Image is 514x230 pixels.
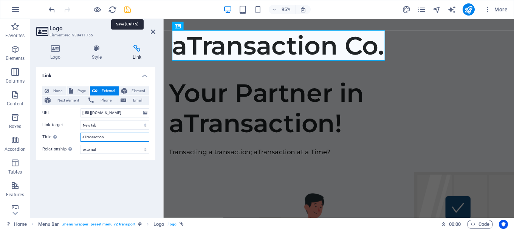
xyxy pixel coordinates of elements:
button: Usercentrics [499,220,508,229]
span: Code [471,220,489,229]
i: Pages (Ctrl+Alt+S) [417,5,426,14]
i: Design (Ctrl+Alt+Y) [402,5,411,14]
h6: Session time [441,220,461,229]
span: None [51,86,64,95]
span: Click to select. Double-click to edit [153,220,164,229]
button: None [42,86,66,95]
button: Email [118,96,149,105]
button: undo [47,5,56,14]
h4: Link [119,45,155,61]
span: Page [76,86,87,95]
h3: Element #ed-938411755 [50,32,140,39]
span: Element [130,86,147,95]
p: Elements [6,55,25,61]
span: 00 00 [449,220,461,229]
i: On resize automatically adjust zoom level to fit chosen device. [300,6,307,13]
i: Reload page [108,5,117,14]
button: Next element [42,96,86,105]
p: Columns [6,78,25,84]
span: . logo [167,220,176,229]
input: Title [80,133,149,142]
button: text_generator [447,5,457,14]
span: Phone [96,96,116,105]
button: 95% [269,5,296,14]
button: reload [108,5,117,14]
button: External [90,86,119,95]
span: Next element [53,96,84,105]
span: : [454,221,455,227]
h4: Style [78,45,119,61]
span: . menu-wrapper .preset-menu-v2-transport [62,220,135,229]
button: Element [119,86,149,95]
i: Publish [464,5,473,14]
button: More [481,3,511,16]
i: Navigator [432,5,441,14]
span: External [100,86,116,95]
h4: Logo [36,45,78,61]
h6: 95% [280,5,292,14]
button: publish [463,3,475,16]
button: Page [67,86,90,95]
h4: Link [36,67,155,80]
a: Click to cancel selection. Double-click to open Pages [6,220,27,229]
p: Features [6,192,24,198]
span: More [484,6,508,13]
i: AI Writer [447,5,456,14]
button: Click here to leave preview mode and continue editing [93,5,102,14]
p: Boxes [9,124,22,130]
h2: Logo [50,25,155,32]
label: URL [42,108,80,117]
i: This element is linked [180,222,184,226]
button: navigator [432,5,441,14]
span: Email [128,96,147,105]
nav: breadcrumb [38,220,184,229]
i: Undo: Change link (Ctrl+Z) [48,5,56,14]
p: Favorites [5,33,25,39]
label: Relationship [42,145,80,154]
button: save [123,5,132,14]
button: pages [417,5,426,14]
button: Phone [86,96,118,105]
p: Tables [8,169,22,175]
p: Accordion [5,146,26,152]
input: URL... [80,108,149,117]
i: This element is a customizable preset [138,222,142,226]
label: Link target [42,120,80,130]
p: Content [7,101,23,107]
span: Click to select. Double-click to edit [38,220,59,229]
label: Title [42,133,80,142]
button: Code [467,220,493,229]
button: design [402,5,411,14]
